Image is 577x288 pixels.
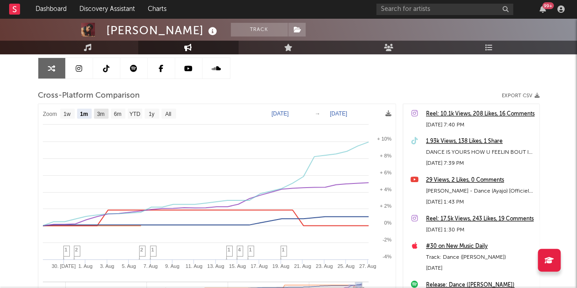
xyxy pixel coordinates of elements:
span: 4 [238,247,241,252]
text: [DATE] [330,110,347,117]
text: 23. Aug [316,263,333,269]
div: [DATE] 7:40 PM [426,120,535,131]
span: 1 [151,247,154,252]
text: YTD [129,111,140,117]
div: [DATE] 1:30 PM [426,225,535,236]
text: + 2% [379,203,391,209]
text: -2% [382,237,391,242]
a: #30 on New Music Daily [426,241,535,252]
span: 1 [228,247,230,252]
text: 1w [63,111,71,117]
text: + 10% [377,136,391,141]
text: 3. Aug [100,263,114,269]
input: Search for artists [376,4,513,15]
text: 1. Aug [78,263,92,269]
text: All [165,111,171,117]
text: → [315,110,320,117]
a: 1.93k Views, 138 Likes, 1 Share [426,136,535,147]
a: Reel: 17.5k Views, 243 Likes, 19 Comments [426,214,535,225]
text: -4% [382,254,391,259]
text: + 6% [379,170,391,175]
text: 1y [148,111,154,117]
text: 11. Aug [185,263,202,269]
div: [PERSON_NAME] [106,23,219,38]
div: [DATE] 1:43 PM [426,197,535,208]
div: [DATE] 7:39 PM [426,158,535,169]
text: 3m [97,111,104,117]
text: 25. Aug [337,263,354,269]
text: 9. Aug [165,263,179,269]
button: Track [231,23,288,37]
div: [DATE] [426,263,535,274]
span: 1 [282,247,285,252]
text: 17. Aug [250,263,267,269]
span: 1 [65,247,68,252]
text: 5. Aug [121,263,135,269]
text: 15. Aug [229,263,245,269]
div: Track: Dance ([PERSON_NAME]) [426,252,535,263]
text: 30. [DATE] [52,263,76,269]
div: DANCE IS YOURS HOW U FEELIN BOUT IT ? #afropop #fyp #viral #tyla #tiktok [426,147,535,158]
text: 21. Aug [294,263,311,269]
div: [PERSON_NAME] - Dance (Ayajo) [Officiel Audio] [426,186,535,197]
text: 0% [384,220,391,225]
text: 27. Aug [359,263,376,269]
text: + 4% [379,187,391,192]
text: + 8% [379,153,391,158]
text: 1m [80,111,88,117]
div: 99 + [542,2,554,9]
a: Reel: 10.1k Views, 208 Likes, 16 Comments [426,109,535,120]
text: [DATE] [271,110,289,117]
span: 2 [75,247,78,252]
button: Export CSV [502,93,540,99]
span: 2 [140,247,143,252]
text: 7. Aug [143,263,157,269]
span: 1 [249,247,252,252]
span: Cross-Platform Comparison [38,90,140,101]
text: 19. Aug [272,263,289,269]
text: Zoom [43,111,57,117]
text: 13. Aug [207,263,224,269]
a: 29 Views, 2 Likes, 0 Comments [426,175,535,186]
button: 99+ [540,5,546,13]
text: 6m [114,111,121,117]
